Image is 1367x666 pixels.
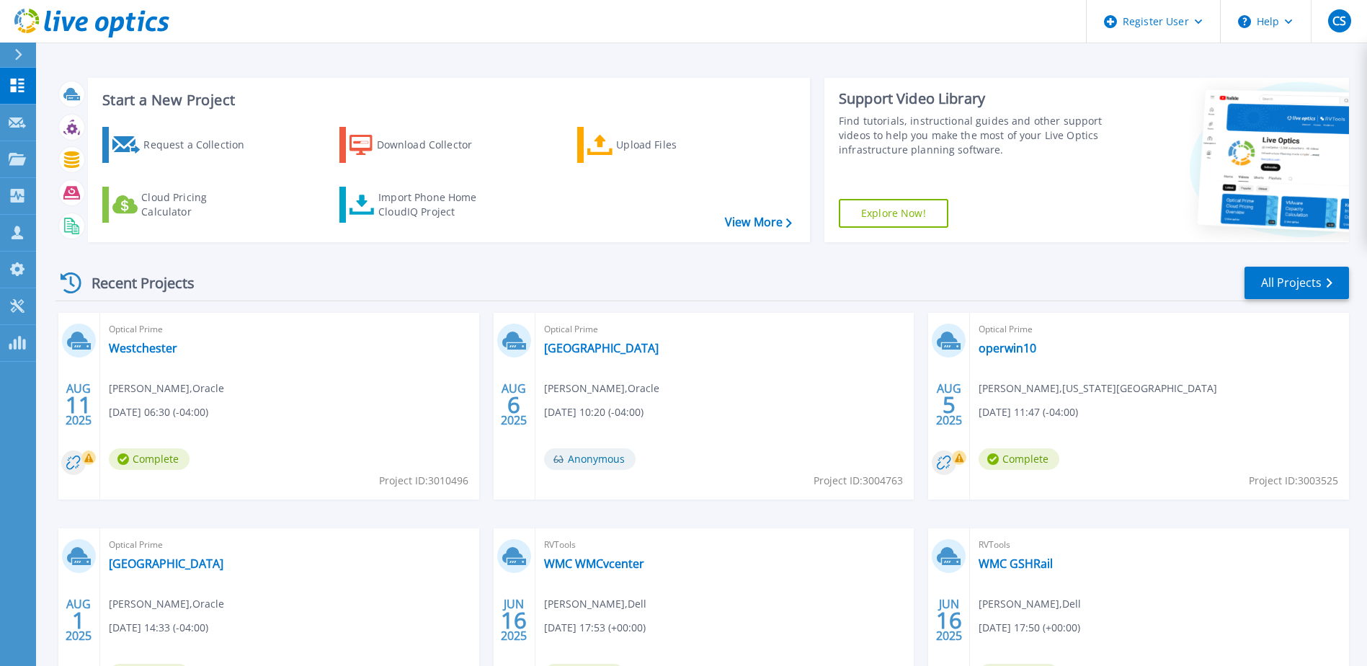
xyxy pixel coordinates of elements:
a: Westchester [109,341,177,355]
div: Support Video Library [839,89,1106,108]
span: RVTools [979,537,1340,553]
div: Download Collector [377,130,492,159]
a: WMC GSHRail [979,556,1053,571]
div: AUG 2025 [500,378,527,431]
span: Project ID: 3004763 [814,473,903,489]
div: Import Phone Home CloudIQ Project [378,190,491,219]
span: [PERSON_NAME] , Dell [979,596,1081,612]
span: 16 [936,614,962,626]
span: Optical Prime [109,321,471,337]
a: Explore Now! [839,199,948,228]
span: [PERSON_NAME] , Dell [544,596,646,612]
a: Upload Files [577,127,738,163]
span: [DATE] 17:53 (+00:00) [544,620,646,636]
span: Project ID: 3003525 [1249,473,1338,489]
a: Cloud Pricing Calculator [102,187,263,223]
a: Download Collector [339,127,500,163]
span: RVTools [544,537,906,553]
span: 5 [943,399,956,411]
span: [PERSON_NAME] , Oracle [544,381,659,396]
span: [PERSON_NAME] , Oracle [109,596,224,612]
a: [GEOGRAPHIC_DATA] [544,341,659,355]
span: 11 [66,399,92,411]
span: Optical Prime [109,537,471,553]
span: 16 [501,614,527,626]
div: AUG 2025 [65,378,92,431]
span: Optical Prime [979,321,1340,337]
div: AUG 2025 [935,378,963,431]
div: Cloud Pricing Calculator [141,190,257,219]
span: [PERSON_NAME] , [US_STATE][GEOGRAPHIC_DATA] [979,381,1217,396]
div: JUN 2025 [500,594,527,647]
a: Request a Collection [102,127,263,163]
div: Recent Projects [55,265,214,301]
span: Project ID: 3010496 [379,473,468,489]
div: Find tutorials, instructional guides and other support videos to help you make the most of your L... [839,114,1106,157]
a: [GEOGRAPHIC_DATA] [109,556,223,571]
div: Upload Files [616,130,731,159]
a: operwin10 [979,341,1036,355]
span: Optical Prime [544,321,906,337]
div: JUN 2025 [935,594,963,647]
span: 6 [507,399,520,411]
a: View More [725,216,792,229]
a: All Projects [1244,267,1349,299]
span: Complete [979,448,1059,470]
span: [DATE] 11:47 (-04:00) [979,404,1078,420]
div: AUG 2025 [65,594,92,647]
span: CS [1332,15,1346,27]
h3: Start a New Project [102,92,791,108]
span: [DATE] 17:50 (+00:00) [979,620,1080,636]
div: Request a Collection [143,130,259,159]
span: [DATE] 06:30 (-04:00) [109,404,208,420]
span: [DATE] 10:20 (-04:00) [544,404,644,420]
span: [PERSON_NAME] , Oracle [109,381,224,396]
span: Anonymous [544,448,636,470]
span: [DATE] 14:33 (-04:00) [109,620,208,636]
span: 1 [72,614,85,626]
a: WMC WMCvcenter [544,556,644,571]
span: Complete [109,448,190,470]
